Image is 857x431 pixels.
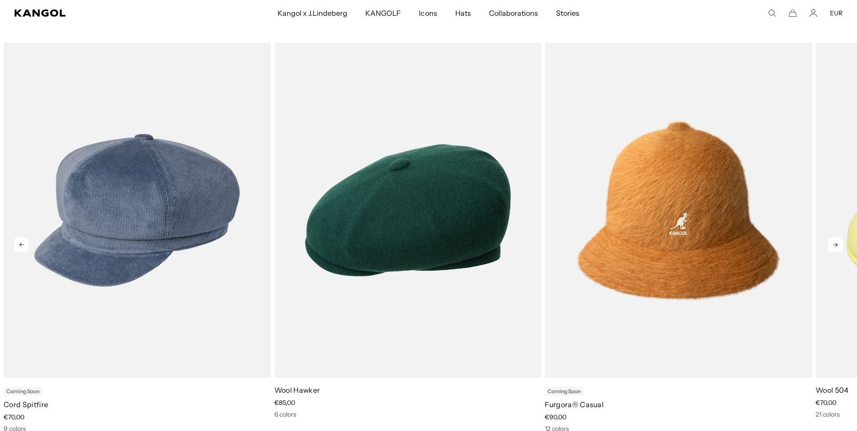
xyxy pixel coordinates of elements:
p: Furgora® Casual [545,400,812,409]
span: €70,00 [816,399,836,407]
img: color-deep-emerald [274,43,542,378]
img: color-rustic-caramel [545,43,812,378]
span: €85,00 [274,399,295,407]
span: €70,00 [4,413,24,421]
button: Cart [789,9,797,17]
a: Account [809,9,817,17]
summary: Search here [768,9,776,17]
span: €90,00 [545,413,566,421]
a: Kangol [14,9,184,17]
button: EUR [830,9,843,17]
div: Coming Soon [545,387,583,396]
div: 6 colors [274,410,542,418]
p: Wool Hawker [274,385,542,395]
p: Cord Spitfire [4,400,271,409]
img: color-denim-blue [4,43,271,378]
div: Coming Soon [4,387,42,396]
